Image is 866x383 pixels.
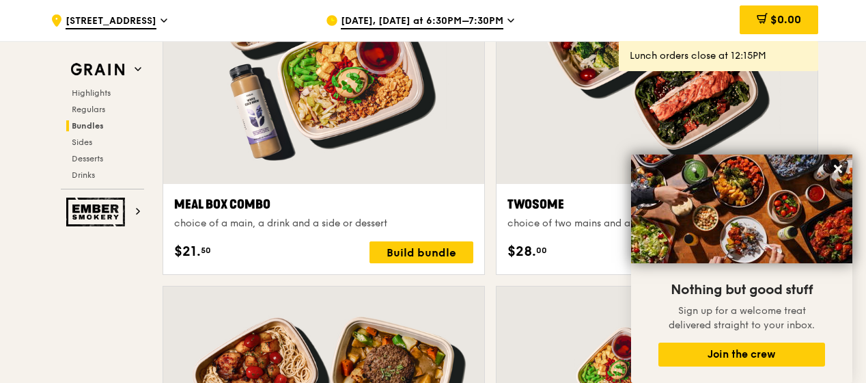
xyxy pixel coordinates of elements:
span: $28. [507,241,536,262]
span: Regulars [72,105,105,114]
span: $0.00 [770,13,801,26]
span: 00 [536,245,547,256]
div: Build bundle [369,241,473,263]
img: Grain web logo [66,57,129,82]
div: Lunch orders close at 12:15PM [630,49,807,63]
button: Close [827,158,849,180]
div: choice of two mains and an option of drinks, desserts and sides [507,217,807,230]
span: 50 [201,245,211,256]
div: Meal Box Combo [174,195,473,214]
span: $21. [174,241,201,262]
span: Bundles [72,121,104,131]
span: [DATE], [DATE] at 6:30PM–7:30PM [341,14,503,29]
span: [STREET_ADDRESS] [66,14,156,29]
img: DSC07876-Edit02-Large.jpeg [631,155,852,263]
span: Drinks [72,170,95,180]
button: Join the crew [658,343,825,367]
span: Desserts [72,154,103,163]
img: Ember Smokery web logo [66,198,129,226]
span: Highlights [72,88,111,98]
span: Sign up for a welcome treat delivered straight to your inbox. [669,305,815,331]
div: Twosome [507,195,807,214]
div: choice of a main, a drink and a side or dessert [174,217,473,230]
span: Nothing but good stuff [671,282,813,298]
span: Sides [72,137,92,147]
